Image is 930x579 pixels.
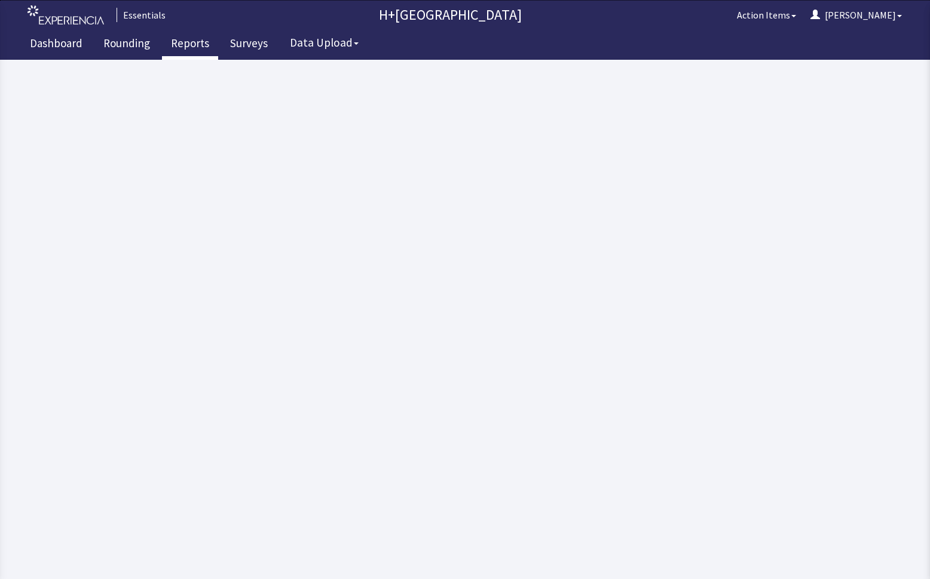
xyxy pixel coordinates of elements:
p: H+[GEOGRAPHIC_DATA] [170,5,730,24]
a: Surveys [221,30,277,60]
img: experiencia_logo.png [27,5,104,25]
button: Data Upload [283,32,366,54]
div: Essentials [117,8,166,22]
a: Rounding [94,30,159,60]
button: Action Items [730,3,803,27]
a: Reports [162,30,218,60]
button: [PERSON_NAME] [803,3,909,27]
a: Dashboard [21,30,91,60]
